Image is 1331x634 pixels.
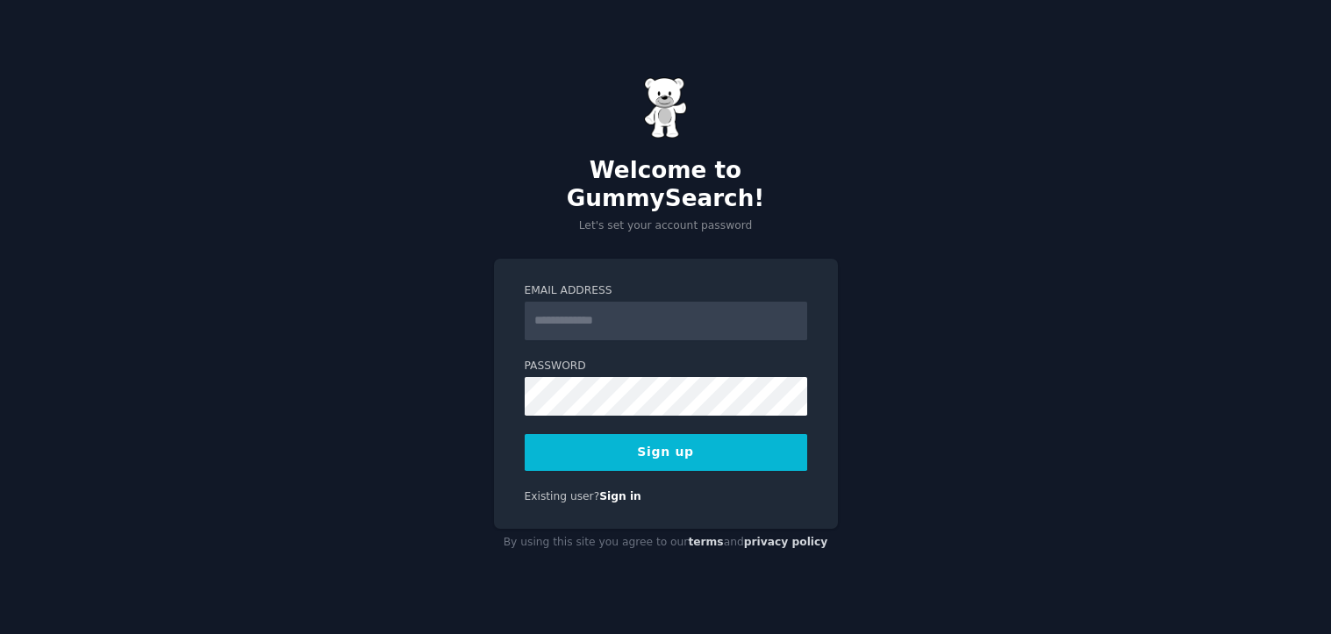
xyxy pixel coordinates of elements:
a: privacy policy [744,536,828,548]
img: Gummy Bear [644,77,688,139]
label: Password [525,359,807,374]
h2: Welcome to GummySearch! [494,157,838,212]
a: Sign in [599,490,641,502]
label: Email Address [525,283,807,299]
button: Sign up [525,434,807,471]
a: terms [688,536,723,548]
div: By using this site you agree to our and [494,529,838,557]
p: Let's set your account password [494,218,838,234]
span: Existing user? [525,490,600,502]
